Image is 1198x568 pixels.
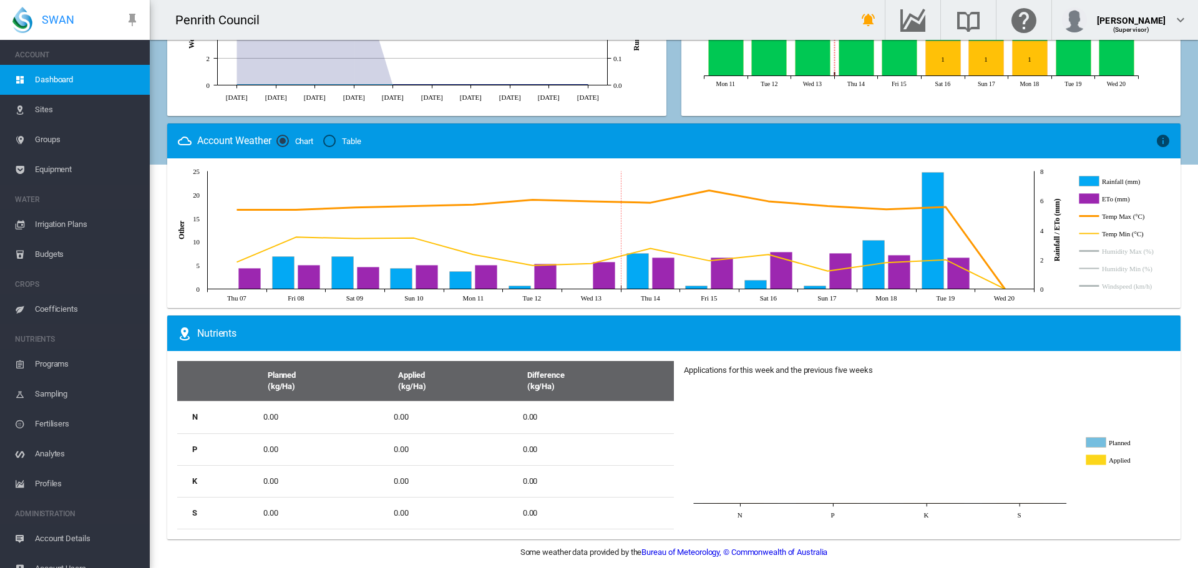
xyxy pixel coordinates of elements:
[258,433,389,465] td: 0.00
[530,262,535,267] circle: Temp Min (°C) Aug 12, 2025 5
[585,82,590,87] circle: Running Actual Aug 13 0
[468,82,473,87] circle: Running Actual Jul 23 0
[273,82,278,87] circle: Running Budget Jun 18 0
[935,80,950,87] tspan: Sat 16
[817,294,837,301] tspan: Sun 17
[298,265,320,289] g: ETo (mm) Aug 08, 2025 1.6
[353,236,358,241] circle: Temp Min (°C) Aug 09, 2025 10.7
[923,512,928,519] tspan: K
[389,465,518,497] td: 0.00
[994,294,1015,301] tspan: Wed 20
[258,465,389,497] td: 0.00
[507,82,512,87] circle: Running Actual Jul 30 0
[353,205,358,209] circle: Temp Max (°C) Aug 09, 2025 17.3
[771,252,792,289] g: ETo (mm) Aug 16, 2025 2.5
[943,204,948,209] circle: Temp Max (°C) Aug 19, 2025 17.4
[273,256,295,289] g: Rainfall (mm) Aug 08, 2025 2.2
[653,258,674,289] g: ETo (mm) Aug 14, 2025 2.1
[1040,227,1044,234] tspan: 4
[1064,80,1081,87] tspan: Tue 19
[411,203,416,208] circle: Temp Max (°C) Aug 10, 2025 17.6
[1040,286,1044,293] tspan: 0
[641,547,827,557] a: Bureau of Meteorology, © Commonwealth of Australia
[1173,12,1188,27] md-icon: icon-chevron-down
[421,93,443,100] tspan: [DATE]
[1012,41,1047,76] g: Dry Aug 18, 2025 1
[197,286,200,293] tspan: 0
[1086,437,1171,448] g: Planned
[499,93,521,100] tspan: [DATE]
[35,239,140,269] span: Budgets
[648,200,653,205] circle: Temp Max (°C) Aug 14, 2025 18.3
[42,12,74,27] span: SWAN
[1040,256,1043,264] tspan: 2
[978,80,995,87] tspan: Sun 17
[192,476,197,486] b: K
[1156,133,1171,148] md-icon: icon-information
[716,80,735,87] tspan: Mon 11
[226,93,248,100] tspan: [DATE]
[884,260,889,265] circle: Temp Min (°C) Aug 18, 2025 5.6
[470,202,475,207] circle: Temp Max (°C) Aug 11, 2025 17.9
[404,294,424,301] tspan: Sun 10
[12,7,32,33] img: SWAN-Landscape-Logo-Colour-drop.png
[35,379,140,409] span: Sampling
[389,401,518,433] td: 0.00
[429,82,434,87] circle: Running Actual Jul 16 0
[15,45,140,65] span: ACCOUNT
[15,274,140,294] span: CROPS
[953,12,983,27] md-icon: Search the knowledge base
[601,259,606,264] circle: ETo (mm) Aug 13, 2025 1.8
[312,82,317,87] circle: Running Budget Jun 25 0
[391,268,412,289] g: Rainfall (mm) Aug 10, 2025 1.4
[577,93,599,100] tspan: [DATE]
[760,294,777,301] tspan: Sat 16
[875,294,897,301] tspan: Mon 18
[892,80,907,87] tspan: Fri 15
[125,12,140,27] md-icon: icon-pin
[830,253,852,289] g: ETo (mm) Aug 17, 2025 2.4
[1040,168,1044,175] tspan: 8
[1097,9,1166,22] div: [PERSON_NAME]
[197,262,200,269] tspan: 5
[856,7,881,32] button: icon-bell-ring
[1079,193,1162,205] g: ETo (mm)
[896,253,901,258] circle: ETo (mm) Aug 18, 2025 2.3
[1113,26,1150,33] span: (Supervisor)
[581,294,602,301] tspan: Wed 13
[535,264,557,289] g: ETo (mm) Aug 12, 2025 1.7
[925,41,960,76] g: Dry Aug 16, 2025 1
[351,82,356,87] circle: Running Budget Jul 2 0
[15,190,140,209] span: WATER
[955,255,960,260] circle: ETo (mm) Aug 19, 2025 2.1
[35,125,140,155] span: Groups
[1086,455,1171,466] g: Applied
[35,409,140,439] span: Fertilisers
[258,497,389,529] td: 0.00
[711,258,733,289] g: ETo (mm) Aug 15, 2025 2.1
[389,433,518,465] td: 0.00
[343,93,365,100] tspan: [DATE]
[306,262,311,267] circle: ETo (mm) Aug 08, 2025 1.6
[258,401,389,433] td: 0.00
[761,80,777,87] tspan: Tue 12
[648,246,653,251] circle: Temp Min (°C) Aug 14, 2025 8.6
[483,262,488,267] circle: ETo (mm) Aug 11, 2025 1.6
[35,65,140,95] span: Dashboard
[197,134,271,148] div: Account Weather
[175,11,271,29] div: Penrith Council
[35,349,140,379] span: Programs
[627,253,649,289] g: Rainfall (mm) Aug 14, 2025 2.4
[802,80,821,87] tspan: Wed 13
[460,93,482,100] tspan: [DATE]
[837,251,842,256] circle: ETo (mm) Aug 17, 2025 2.4
[15,504,140,524] span: ADMINISTRATION
[450,271,472,289] g: Rainfall (mm) Aug 11, 2025 1.2
[706,188,711,193] circle: Temp Max (°C) Aug 15, 2025 20.9
[1062,7,1087,32] img: profile.jpg
[192,412,198,421] b: N
[424,262,429,267] circle: ETo (mm) Aug 10, 2025 1.6
[207,82,210,89] tspan: 0
[239,268,261,289] g: ETo (mm) Aug 07, 2025 1.4
[234,207,239,212] circle: Temp Max (°C) Aug 07, 2025 16.8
